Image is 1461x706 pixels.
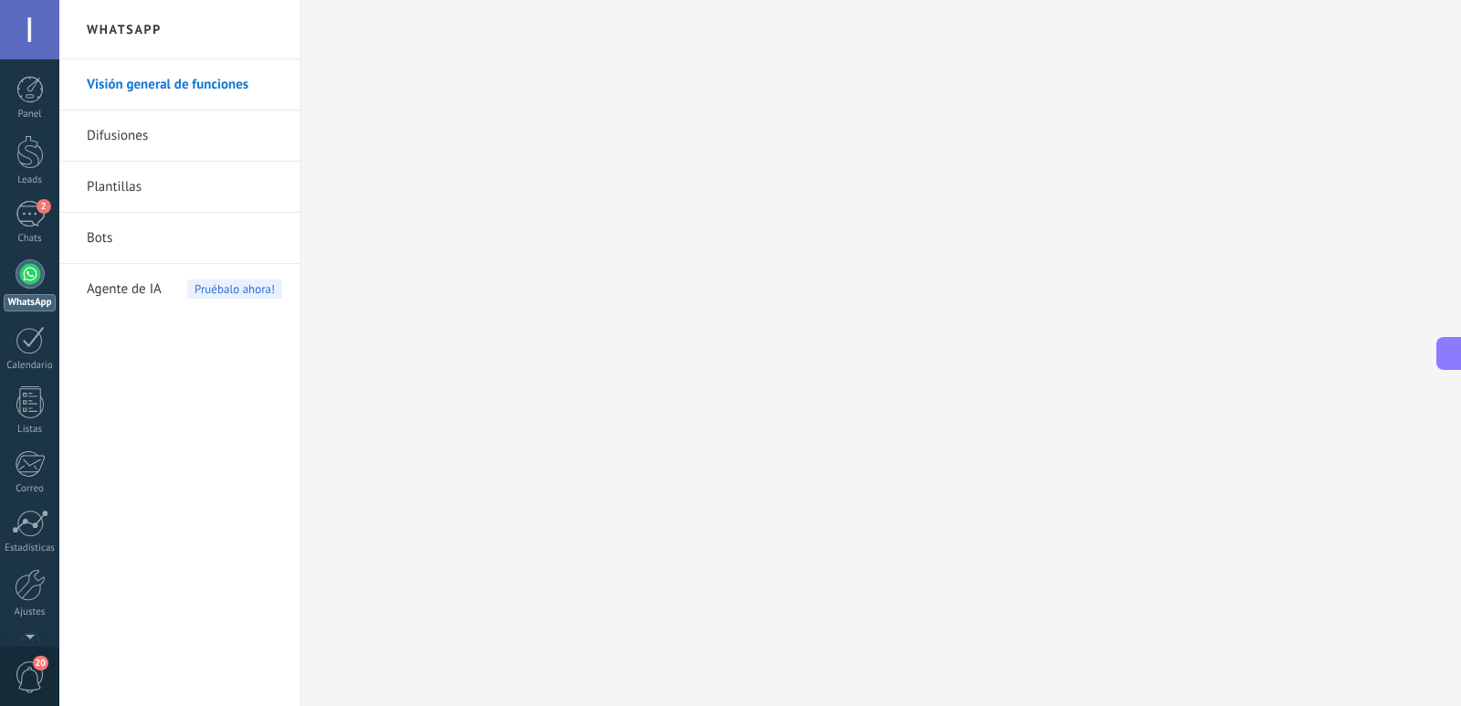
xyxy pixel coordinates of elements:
div: Chats [4,233,57,245]
div: Leads [4,174,57,186]
span: 20 [33,656,48,670]
span: 2 [37,199,51,214]
div: Panel [4,109,57,121]
a: Visión general de funciones [87,59,282,111]
a: Plantillas [87,162,282,213]
div: Listas [4,424,57,436]
li: Bots [59,213,300,264]
li: Plantillas [59,162,300,213]
div: Calendario [4,360,57,372]
a: Bots [87,213,282,264]
span: Pruébalo ahora! [187,279,282,299]
div: Correo [4,483,57,495]
div: WhatsApp [4,294,56,311]
div: Ajustes [4,606,57,618]
li: Difusiones [59,111,300,162]
li: Agente de IA [59,264,300,314]
a: Difusiones [87,111,282,162]
span: Agente de IA [87,264,162,315]
a: Agente de IA Pruébalo ahora! [87,264,282,315]
li: Visión general de funciones [59,59,300,111]
div: Estadísticas [4,543,57,554]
